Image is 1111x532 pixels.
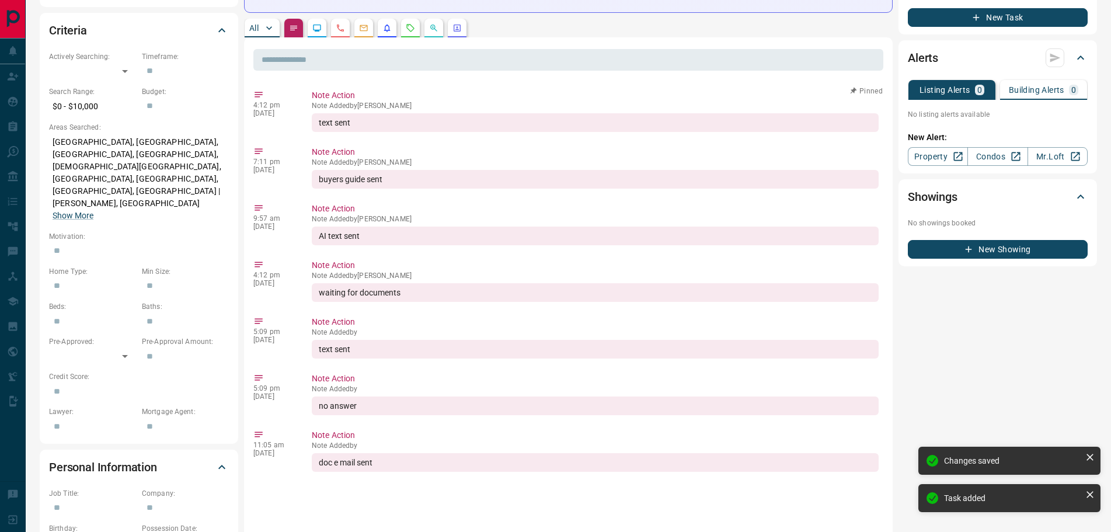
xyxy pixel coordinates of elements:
[312,170,879,189] div: buyers guide sent
[312,328,879,336] p: Note Added by
[908,187,957,206] h2: Showings
[253,271,294,279] p: 4:12 pm
[312,397,879,415] div: no answer
[253,158,294,166] p: 7:11 pm
[312,203,879,215] p: Note Action
[142,51,229,62] p: Timeframe:
[312,89,879,102] p: Note Action
[429,23,438,33] svg: Opportunities
[142,86,229,97] p: Budget:
[142,301,229,312] p: Baths:
[142,336,229,347] p: Pre-Approval Amount:
[49,488,136,499] p: Job Title:
[253,279,294,287] p: [DATE]
[908,131,1088,144] p: New Alert:
[1028,147,1088,166] a: Mr.Loft
[49,231,229,242] p: Motivation:
[312,259,879,272] p: Note Action
[908,147,968,166] a: Property
[312,146,879,158] p: Note Action
[142,266,229,277] p: Min Size:
[49,371,229,382] p: Credit Score:
[312,23,322,33] svg: Lead Browsing Activity
[312,158,879,166] p: Note Added by [PERSON_NAME]
[253,441,294,449] p: 11:05 am
[49,406,136,417] p: Lawyer:
[908,183,1088,211] div: Showings
[312,113,879,132] div: text sent
[49,336,136,347] p: Pre-Approved:
[49,266,136,277] p: Home Type:
[312,272,879,280] p: Note Added by [PERSON_NAME]
[908,44,1088,72] div: Alerts
[53,210,93,222] button: Show More
[253,384,294,392] p: 5:09 pm
[452,23,462,33] svg: Agent Actions
[908,109,1088,120] p: No listing alerts available
[977,86,982,94] p: 0
[359,23,368,33] svg: Emails
[289,23,298,33] svg: Notes
[1009,86,1064,94] p: Building Alerts
[944,493,1081,503] div: Task added
[253,328,294,336] p: 5:09 pm
[312,385,879,393] p: Note Added by
[249,24,259,32] p: All
[312,373,879,385] p: Note Action
[312,453,879,472] div: doc e mail sent
[253,222,294,231] p: [DATE]
[49,86,136,97] p: Search Range:
[49,122,229,133] p: Areas Searched:
[49,133,229,225] p: [GEOGRAPHIC_DATA], [GEOGRAPHIC_DATA], [GEOGRAPHIC_DATA], [GEOGRAPHIC_DATA], [DEMOGRAPHIC_DATA][GE...
[849,86,883,96] button: Pinned
[1071,86,1076,94] p: 0
[908,8,1088,27] button: New Task
[967,147,1028,166] a: Condos
[312,227,879,245] div: AI text sent
[406,23,415,33] svg: Requests
[142,488,229,499] p: Company:
[142,406,229,417] p: Mortgage Agent:
[253,101,294,109] p: 4:12 pm
[253,109,294,117] p: [DATE]
[49,51,136,62] p: Actively Searching:
[49,16,229,44] div: Criteria
[908,218,1088,228] p: No showings booked
[49,458,157,477] h2: Personal Information
[253,336,294,344] p: [DATE]
[382,23,392,33] svg: Listing Alerts
[49,97,136,116] p: $0 - $10,000
[312,429,879,441] p: Note Action
[253,392,294,401] p: [DATE]
[312,102,879,110] p: Note Added by [PERSON_NAME]
[312,215,879,223] p: Note Added by [PERSON_NAME]
[49,21,87,40] h2: Criteria
[920,86,970,94] p: Listing Alerts
[908,48,938,67] h2: Alerts
[253,166,294,174] p: [DATE]
[908,240,1088,259] button: New Showing
[336,23,345,33] svg: Calls
[312,441,879,450] p: Note Added by
[49,301,136,312] p: Beds:
[312,316,879,328] p: Note Action
[312,283,879,302] div: waiting for documents
[253,449,294,457] p: [DATE]
[944,456,1081,465] div: Changes saved
[312,340,879,359] div: text sent
[253,214,294,222] p: 9:57 am
[49,453,229,481] div: Personal Information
